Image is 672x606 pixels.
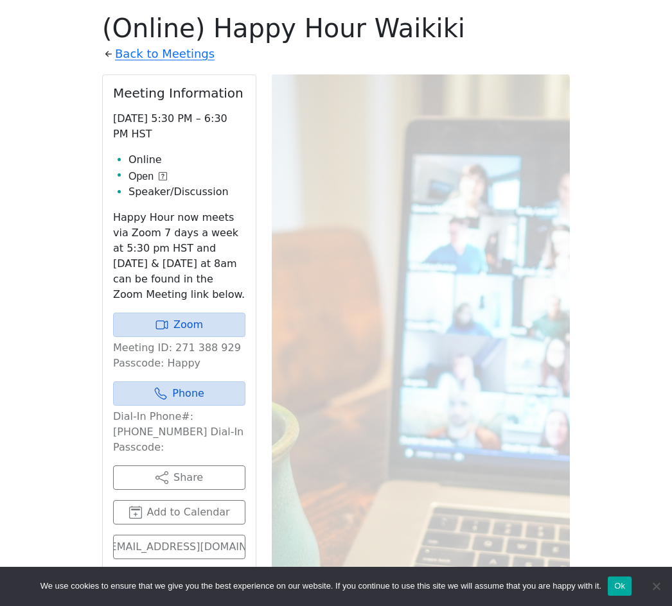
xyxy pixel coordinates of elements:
a: [URL][EMAIL_ADDRESS][DOMAIN_NAME] [113,535,245,559]
button: Add to Calendar [113,500,245,524]
p: Happy Hour now meets via Zoom 7 days a week at 5:30 pm HST and [DATE] & [DATE] at 8am can be foun... [113,210,245,302]
h2: Meeting Information [113,85,245,101]
a: Phone [113,381,245,406]
button: Share [113,465,245,490]
a: Back to Meetings [115,44,215,64]
p: Meeting ID: 271 388 929 Passcode: Happy [113,340,245,371]
span: Open [128,169,154,184]
a: Zoom [113,313,245,337]
h1: (Online) Happy Hour Waikiki [102,13,570,44]
p: Dial-In Phone#: [PHONE_NUMBER] Dial-In Passcode: [113,409,245,455]
button: Open [128,169,167,184]
p: [DATE] 5:30 PM – 6:30 PM HST [113,111,245,142]
li: Online [128,152,245,168]
span: We use cookies to ensure that we give you the best experience on our website. If you continue to ... [40,580,601,593]
button: Ok [608,576,632,596]
li: Speaker/Discussion [128,184,245,200]
span: No [650,580,662,593]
